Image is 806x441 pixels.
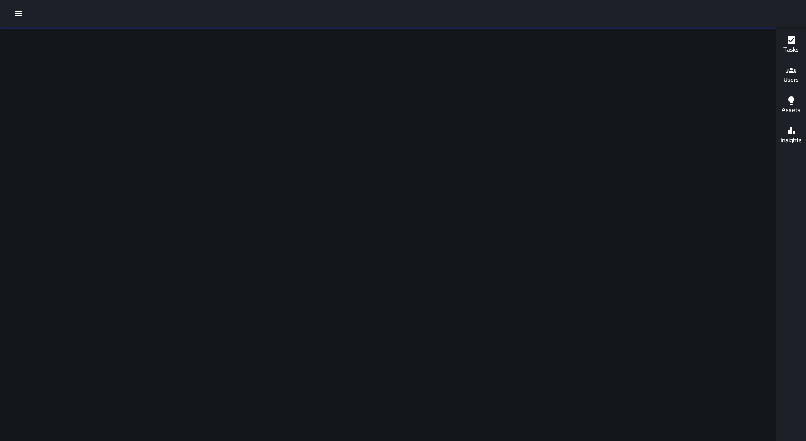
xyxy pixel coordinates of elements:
h6: Assets [782,106,801,115]
h6: Tasks [783,45,799,54]
button: Users [776,60,806,91]
h6: Users [783,75,799,85]
button: Tasks [776,30,806,60]
button: Assets [776,91,806,121]
h6: Insights [780,136,802,145]
button: Insights [776,121,806,151]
